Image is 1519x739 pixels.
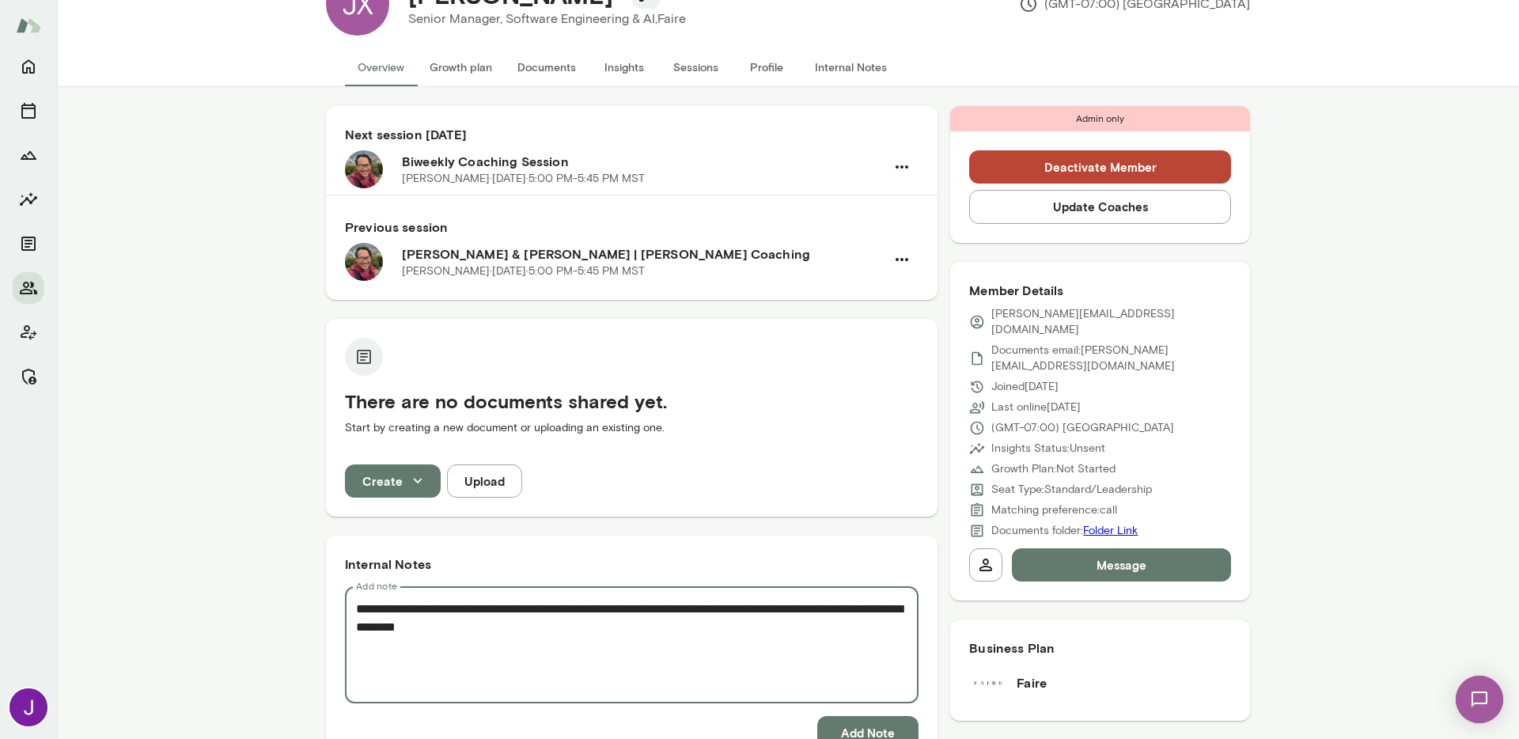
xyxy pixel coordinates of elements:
[13,228,44,260] button: Documents
[16,10,41,40] img: Mento
[950,106,1250,131] div: Admin only
[417,48,505,86] button: Growth plan
[1012,548,1231,582] button: Message
[345,555,919,574] h6: Internal Notes
[991,400,1081,415] p: Last online [DATE]
[969,190,1231,223] button: Update Coaches
[402,152,885,171] h6: Biweekly Coaching Session
[408,9,686,28] p: Senior Manager, Software Engineering & AI, Faire
[13,272,44,304] button: Members
[345,420,919,436] p: Start by creating a new document or uploading an existing one.
[991,306,1231,338] p: [PERSON_NAME][EMAIL_ADDRESS][DOMAIN_NAME]
[969,281,1231,300] h6: Member Details
[731,48,802,86] button: Profile
[589,48,660,86] button: Insights
[402,171,645,187] p: [PERSON_NAME] · [DATE] · 5:00 PM-5:45 PM MST
[13,316,44,348] button: Client app
[991,523,1138,539] p: Documents folder:
[991,482,1152,498] p: Seat Type: Standard/Leadership
[345,125,919,144] h6: Next session [DATE]
[13,95,44,127] button: Sessions
[13,184,44,215] button: Insights
[402,263,645,279] p: [PERSON_NAME] · [DATE] · 5:00 PM-5:45 PM MST
[402,244,885,263] h6: [PERSON_NAME] & [PERSON_NAME] | [PERSON_NAME] Coaching
[969,639,1231,658] h6: Business Plan
[13,51,44,82] button: Home
[345,388,919,414] h5: There are no documents shared yet.
[9,688,47,726] img: Jocelyn Grodin
[991,461,1116,477] p: Growth Plan: Not Started
[447,464,522,498] button: Upload
[991,441,1105,457] p: Insights Status: Unsent
[13,361,44,392] button: Manage
[1083,524,1138,537] a: Folder Link
[345,218,919,237] h6: Previous session
[991,420,1174,436] p: (GMT-07:00) [GEOGRAPHIC_DATA]
[356,579,397,593] label: Add note
[345,48,417,86] button: Overview
[13,139,44,171] button: Growth Plan
[969,150,1231,184] button: Deactivate Member
[345,464,441,498] button: Create
[991,343,1231,374] p: Documents email: [PERSON_NAME][EMAIL_ADDRESS][DOMAIN_NAME]
[802,48,900,86] button: Internal Notes
[505,48,589,86] button: Documents
[991,502,1117,518] p: Matching preference: call
[991,379,1059,395] p: Joined [DATE]
[660,48,731,86] button: Sessions
[1017,673,1047,692] h6: Faire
